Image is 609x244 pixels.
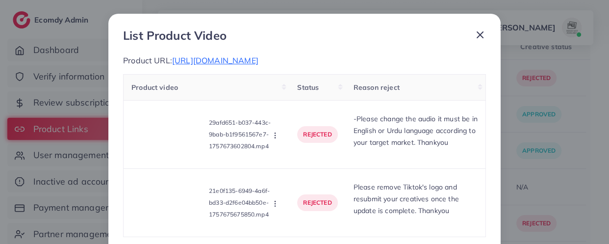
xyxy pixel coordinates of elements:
[209,117,271,152] p: 29afd651-b037-443c-9bab-b1f9561567e7-1757673602804.mp4
[123,28,227,43] h3: List Product Video
[354,181,478,217] p: Please remove Tiktok's logo and resubmit your creatives once the update is complete. Thankyou
[297,83,319,92] span: Status
[297,126,337,143] p: rejected
[131,83,178,92] span: Product video
[354,113,478,148] p: -Please change the audio it must be in English or Urdu language according to your target market. ...
[354,83,400,92] span: Reason reject
[297,194,337,211] p: rejected
[209,185,271,220] p: 21e0f135-6949-4a6f-bd33-d2f6e04bb50e-1757675675850.mp4
[172,55,258,65] span: [URL][DOMAIN_NAME]
[123,54,486,66] p: Product URL:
